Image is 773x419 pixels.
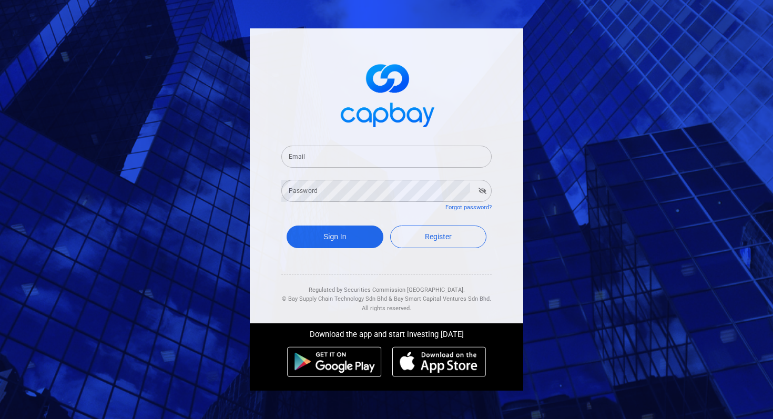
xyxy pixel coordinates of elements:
a: Forgot password? [445,204,492,211]
span: © Bay Supply Chain Technology Sdn Bhd [282,295,387,302]
div: Download the app and start investing [DATE] [242,323,531,341]
a: Register [390,226,487,248]
img: android [287,346,382,377]
div: Regulated by Securities Commission [GEOGRAPHIC_DATA]. & All rights reserved. [281,275,492,313]
img: ios [392,346,486,377]
span: Bay Smart Capital Ventures Sdn Bhd. [394,295,491,302]
button: Sign In [287,226,383,248]
img: logo [334,55,439,133]
span: Register [425,232,452,241]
